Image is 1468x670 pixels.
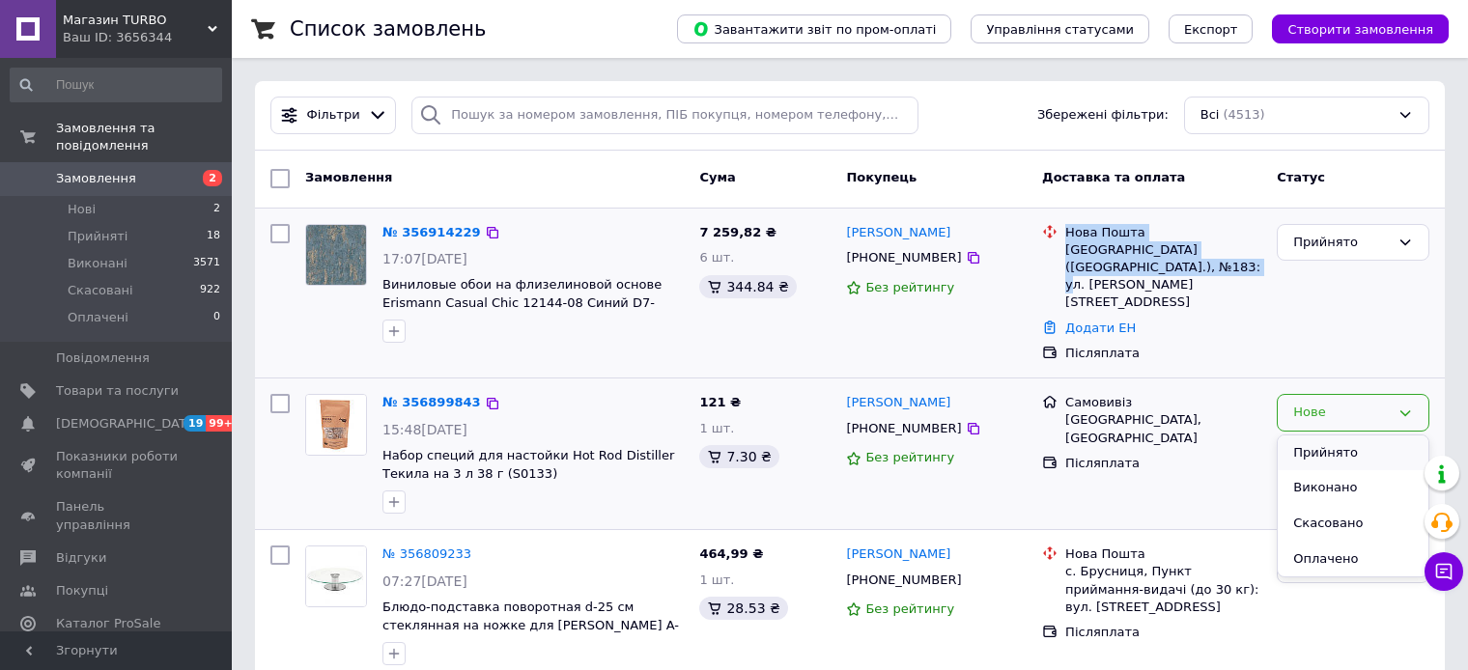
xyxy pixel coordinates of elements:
[206,415,238,432] span: 99+
[306,395,366,455] img: Фото товару
[1278,542,1428,577] li: Оплачено
[382,251,467,266] span: 17:07[DATE]
[1065,455,1261,472] div: Післяплата
[1065,345,1261,362] div: Післяплата
[307,106,360,125] span: Фільтри
[183,415,206,432] span: 19
[1065,241,1261,312] div: [GEOGRAPHIC_DATA] ([GEOGRAPHIC_DATA].), №183: ул. [PERSON_NAME][STREET_ADDRESS]
[699,250,734,265] span: 6 шт.
[846,394,950,412] a: [PERSON_NAME]
[699,170,735,184] span: Cума
[699,445,778,468] div: 7.30 ₴
[842,416,965,441] div: [PHONE_NUMBER]
[203,170,222,186] span: 2
[68,282,133,299] span: Скасовані
[382,448,674,481] a: Набор специй для настойки Hot Rod Distiller Текила на 3 л 38 г (S0133)
[290,17,486,41] h1: Список замовлень
[200,282,220,299] span: 922
[1200,106,1220,125] span: Всі
[699,395,741,409] span: 121 ₴
[56,582,108,600] span: Покупці
[56,170,136,187] span: Замовлення
[306,546,366,606] img: Фото товару
[971,14,1149,43] button: Управління статусами
[56,549,106,567] span: Відгуки
[1065,411,1261,446] div: [GEOGRAPHIC_DATA], [GEOGRAPHIC_DATA]
[68,255,127,272] span: Виконані
[56,120,232,154] span: Замовлення та повідомлення
[382,546,471,561] a: № 356809233
[699,546,763,561] span: 464,99 ₴
[382,573,467,589] span: 07:27[DATE]
[842,568,965,593] div: [PHONE_NUMBER]
[1425,552,1463,591] button: Чат з покупцем
[846,224,950,242] a: [PERSON_NAME]
[699,421,734,435] span: 1 шт.
[865,601,954,616] span: Без рейтингу
[382,225,481,239] a: № 356914229
[1037,106,1169,125] span: Збережені фільтри:
[305,170,392,184] span: Замовлення
[305,394,367,456] a: Фото товару
[846,170,917,184] span: Покупець
[1278,435,1428,471] li: Прийнято
[1278,470,1428,506] li: Виконано
[1293,233,1390,253] div: Прийнято
[382,277,662,327] a: Виниловые обои на флизелиновой основе Erismann Casual Chic 12144-08 Синий D7-2025
[986,22,1134,37] span: Управління статусами
[1065,624,1261,641] div: Післяплата
[305,545,367,607] a: Фото товару
[63,12,208,29] span: Магазин TURBO
[306,225,366,285] img: Фото товару
[699,572,734,587] span: 1 шт.
[699,225,776,239] span: 7 259,82 ₴
[1065,224,1261,241] div: Нова Пошта
[846,545,950,564] a: [PERSON_NAME]
[10,68,222,102] input: Пошук
[1169,14,1254,43] button: Експорт
[56,349,150,367] span: Повідомлення
[1042,170,1185,184] span: Доставка та оплата
[305,224,367,286] a: Фото товару
[699,597,787,620] div: 28.53 ₴
[1223,107,1264,122] span: (4513)
[1272,14,1449,43] button: Створити замовлення
[677,14,951,43] button: Завантажити звіт по пром-оплаті
[56,382,179,400] span: Товари та послуги
[382,422,467,437] span: 15:48[DATE]
[1065,545,1261,563] div: Нова Пошта
[1065,394,1261,411] div: Самовивіз
[1253,21,1449,36] a: Створити замовлення
[865,450,954,464] span: Без рейтингу
[382,395,481,409] a: № 356899843
[63,29,232,46] div: Ваш ID: 3656344
[68,201,96,218] span: Нові
[842,245,965,270] div: [PHONE_NUMBER]
[1293,403,1390,423] div: Нове
[411,97,917,134] input: Пошук за номером замовлення, ПІБ покупця, номером телефону, Email, номером накладної
[68,228,127,245] span: Прийняті
[692,20,936,38] span: Завантажити звіт по пром-оплаті
[382,600,679,650] a: Блюдо-подставка поворотная d-25 см стеклянная на ножке для [PERSON_NAME] A-PLUS 1817 D8-2025
[68,309,128,326] span: Оплачені
[207,228,220,245] span: 18
[1287,22,1433,37] span: Створити замовлення
[1065,563,1261,616] div: с. Брусниця, Пункт приймання-видачі (до 30 кг): вул. [STREET_ADDRESS]
[1065,321,1136,335] a: Додати ЕН
[56,415,199,433] span: [DEMOGRAPHIC_DATA]
[865,280,954,294] span: Без рейтингу
[213,201,220,218] span: 2
[699,275,796,298] div: 344.84 ₴
[213,309,220,326] span: 0
[193,255,220,272] span: 3571
[1278,506,1428,542] li: Скасовано
[56,498,179,533] span: Панель управління
[1277,170,1325,184] span: Статус
[56,448,179,483] span: Показники роботи компанії
[56,615,160,632] span: Каталог ProSale
[1184,22,1238,37] span: Експорт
